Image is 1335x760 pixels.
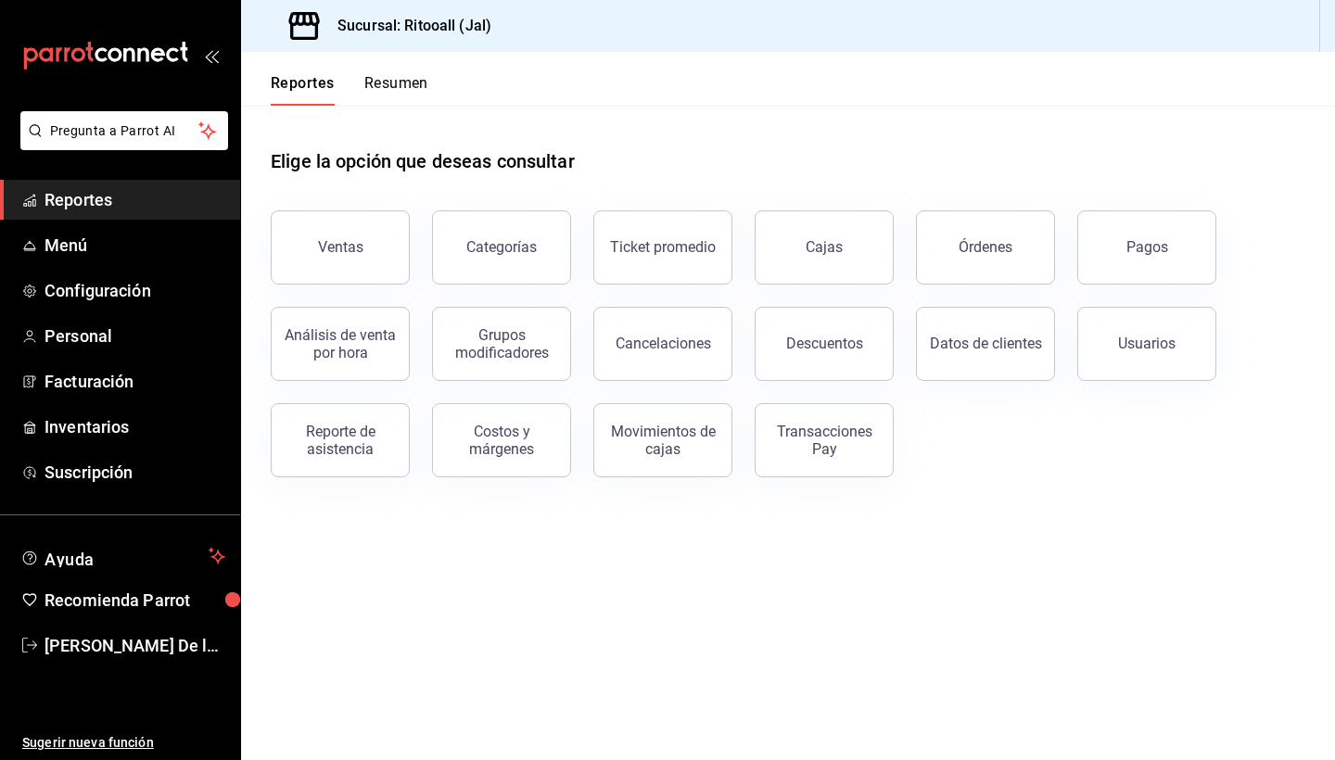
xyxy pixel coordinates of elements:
span: Personal [44,323,225,348]
button: Pregunta a Parrot AI [20,111,228,150]
button: Datos de clientes [916,307,1055,381]
span: Inventarios [44,414,225,439]
span: Reportes [44,187,225,212]
a: Pregunta a Parrot AI [13,134,228,154]
button: Ventas [271,210,410,285]
button: Movimientos de cajas [593,403,732,477]
span: Menú [44,233,225,258]
div: Movimientos de cajas [605,423,720,458]
button: Órdenes [916,210,1055,285]
button: Cajas [755,210,894,285]
span: Sugerir nueva función [22,733,225,753]
button: Cancelaciones [593,307,732,381]
button: Descuentos [755,307,894,381]
span: Suscripción [44,460,225,485]
div: Reporte de asistencia [283,423,398,458]
div: Transacciones Pay [767,423,882,458]
div: Datos de clientes [930,335,1042,352]
span: Facturación [44,369,225,394]
h1: Elige la opción que deseas consultar [271,147,575,175]
span: Recomienda Parrot [44,588,225,613]
span: [PERSON_NAME] De la [PERSON_NAME] [44,633,225,658]
button: Ticket promedio [593,210,732,285]
button: Transacciones Pay [755,403,894,477]
span: Configuración [44,278,225,303]
h3: Sucursal: Ritooall (Jal) [323,15,491,37]
button: Categorías [432,210,571,285]
div: Categorías [466,238,537,256]
div: Descuentos [786,335,863,352]
div: Órdenes [959,238,1012,256]
div: Costos y márgenes [444,423,559,458]
button: Análisis de venta por hora [271,307,410,381]
span: Ayuda [44,545,201,567]
button: Costos y márgenes [432,403,571,477]
div: Usuarios [1118,335,1176,352]
div: Ventas [318,238,363,256]
button: open_drawer_menu [204,48,219,63]
div: Pagos [1126,238,1168,256]
button: Pagos [1077,210,1216,285]
div: Grupos modificadores [444,326,559,361]
button: Resumen [364,74,428,106]
div: Análisis de venta por hora [283,326,398,361]
button: Usuarios [1077,307,1216,381]
button: Grupos modificadores [432,307,571,381]
div: Cancelaciones [616,335,711,352]
div: Ticket promedio [610,238,716,256]
button: Reportes [271,74,335,106]
span: Pregunta a Parrot AI [50,121,199,141]
button: Reporte de asistencia [271,403,410,477]
div: Cajas [806,238,843,256]
div: navigation tabs [271,74,428,106]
